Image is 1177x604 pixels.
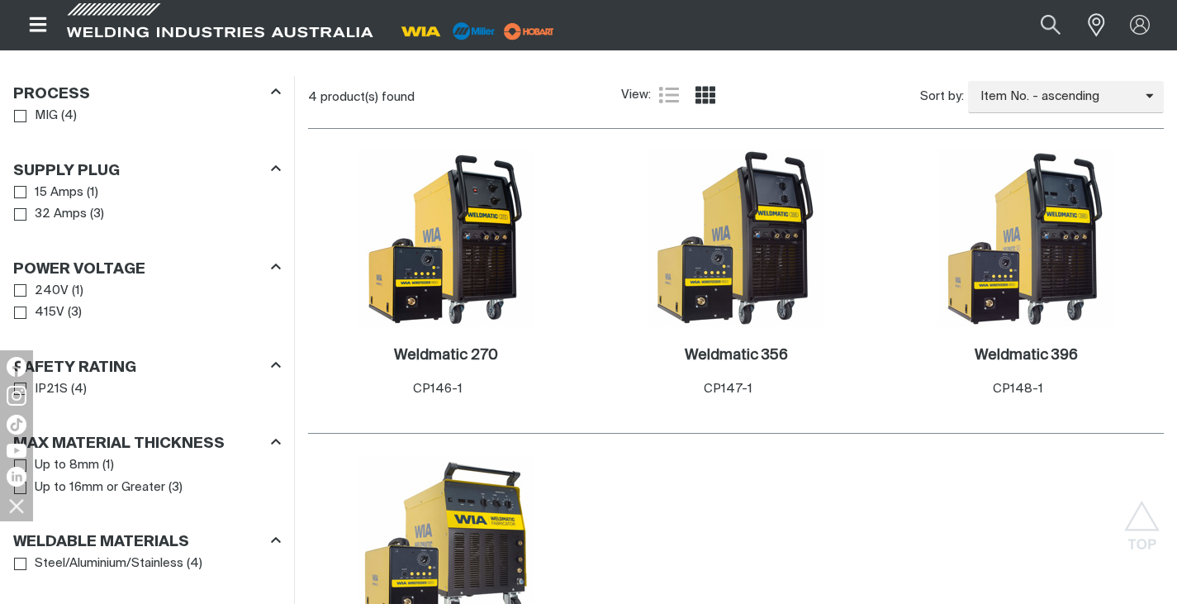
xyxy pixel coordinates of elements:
[413,383,463,395] span: CP146-1
[2,492,31,520] img: hide socials
[35,183,83,202] span: 15 Amps
[7,386,26,406] img: Instagram
[35,107,58,126] span: MIG
[7,467,26,487] img: LinkedIn
[975,346,1078,365] a: Weldmatic 396
[168,478,183,497] span: ( 3 )
[13,260,145,279] h3: Power Voltage
[14,105,58,127] a: MIG
[968,88,1146,107] span: Item No. - ascending
[14,553,280,575] ul: Weldable Materials
[993,383,1043,395] span: CP148-1
[975,348,1078,363] h2: Weldmatic 396
[1023,7,1079,44] button: Search products
[358,150,534,327] img: Weldmatic 270
[13,82,281,104] div: Process
[14,280,69,302] a: 240V
[685,346,788,365] a: Weldmatic 356
[320,91,415,103] span: product(s) found
[13,435,225,454] h3: Max Material Thickness
[14,378,280,401] ul: Safety Rating
[14,477,165,499] a: Up to 16mm or Greater
[7,357,26,377] img: Facebook
[13,162,120,181] h3: Supply Plug
[621,86,651,105] span: View:
[14,378,68,401] a: IP21S
[13,85,90,104] h3: Process
[14,454,99,477] a: Up to 8mm
[499,25,559,37] a: miller
[13,533,189,552] h3: Weldable Materials
[7,444,26,458] img: YouTube
[72,282,83,301] span: ( 1 )
[14,182,83,204] a: 15 Amps
[13,530,281,553] div: Weldable Materials
[14,182,280,226] ul: Supply Plug
[14,553,183,575] a: Steel/Aluminium/Stainless
[499,19,559,44] img: miller
[13,359,136,378] h3: Safety Rating
[14,105,280,127] ul: Process
[394,346,498,365] a: Weldmatic 270
[13,257,281,279] div: Power Voltage
[308,89,620,106] div: 4
[35,205,87,224] span: 32 Amps
[13,355,281,378] div: Safety Rating
[35,380,68,399] span: IP21S
[14,280,280,324] ul: Power Voltage
[87,183,98,202] span: ( 1 )
[61,107,77,126] span: ( 4 )
[14,302,64,324] a: 415V
[35,554,183,573] span: Steel/Aluminium/Stainless
[1123,501,1160,538] button: Scroll to top
[648,150,824,327] img: Weldmatic 356
[35,478,165,497] span: Up to 16mm or Greater
[14,203,87,226] a: 32 Amps
[937,150,1114,327] img: Weldmatic 396
[13,159,281,181] div: Supply Plug
[102,456,114,475] span: ( 1 )
[7,415,26,435] img: TikTok
[71,380,87,399] span: ( 4 )
[920,88,964,107] span: Sort by:
[659,85,679,105] a: List view
[704,383,752,395] span: CP147-1
[394,348,498,363] h2: Weldmatic 270
[68,303,82,322] span: ( 3 )
[187,554,202,573] span: ( 4 )
[35,303,64,322] span: 415V
[308,76,1164,118] section: Product list controls
[35,282,69,301] span: 240V
[13,432,281,454] div: Max Material Thickness
[90,205,104,224] span: ( 3 )
[685,348,788,363] h2: Weldmatic 356
[1002,7,1079,44] input: Product name or item number...
[14,454,280,498] ul: Max Material Thickness
[35,456,99,475] span: Up to 8mm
